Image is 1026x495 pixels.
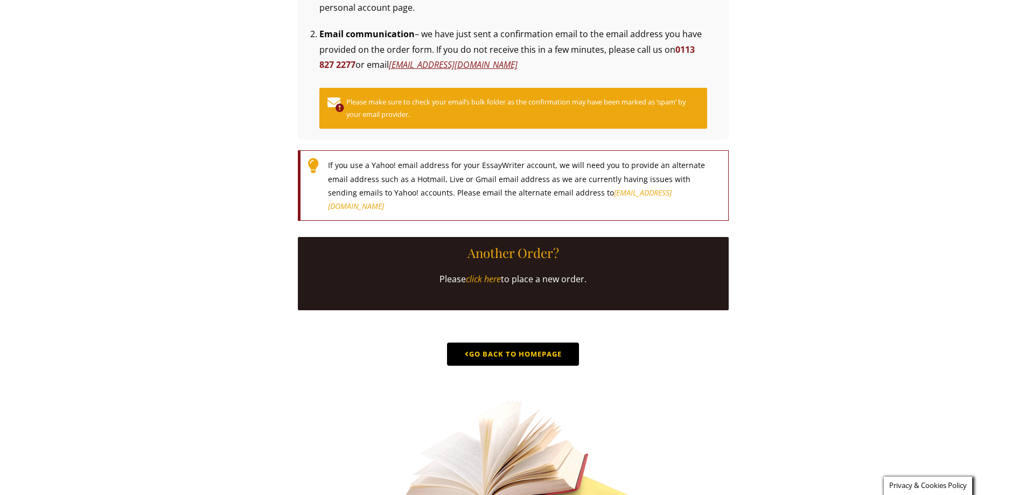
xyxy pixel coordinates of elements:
p: – we have just sent a confirmation email to the email address you have provided on the order form... [319,26,707,73]
span: Privacy & Cookies Policy [889,480,967,490]
a: Go Back to Homepage [447,343,579,366]
a: [EMAIL_ADDRESS][DOMAIN_NAME] [328,187,672,211]
span: Please to place a new order. [439,273,587,285]
strong: Email communication [319,28,415,40]
a: click here [466,273,501,285]
h5: Another Order? [306,245,721,261]
small: Please make sure to check your email’s bulk folder as the confirmation may have been marked as ‘s... [346,96,699,121]
a: [EMAIL_ADDRESS][DOMAIN_NAME] [389,59,518,71]
span: If you use a Yahoo! email address for your EssayWriter account, we will need you to provide an al... [328,158,705,213]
